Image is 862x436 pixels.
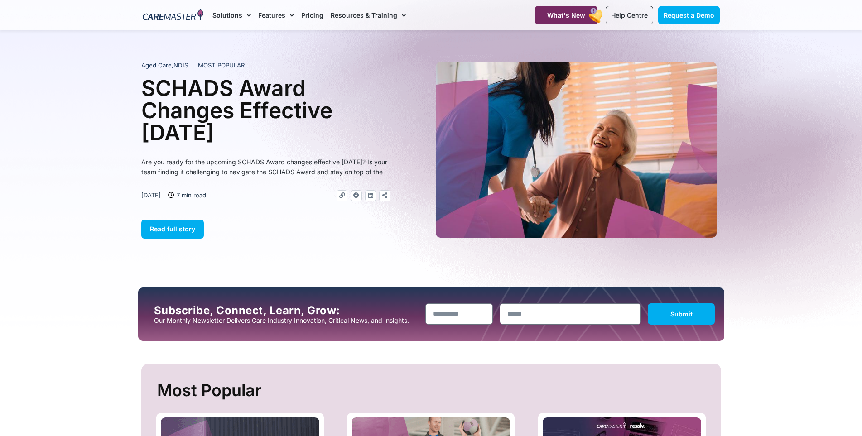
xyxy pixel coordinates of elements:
[141,62,172,69] span: Aged Care
[670,310,693,318] span: Submit
[658,6,720,24] a: Request a Demo
[535,6,597,24] a: What's New
[606,6,653,24] a: Help Centre
[154,304,419,317] h2: Subscribe, Connect, Learn, Grow:
[611,11,648,19] span: Help Centre
[547,11,585,19] span: What's New
[173,62,188,69] span: NDIS
[174,190,206,200] span: 7 min read
[157,377,708,404] h2: Most Popular
[198,61,245,70] span: MOST POPULAR
[154,317,419,324] p: Our Monthly Newsletter Delivers Care Industry Innovation, Critical News, and Insights.
[436,62,717,238] img: A heartwarming moment where a support worker in a blue uniform, with a stethoscope draped over he...
[141,192,161,199] time: [DATE]
[141,220,204,239] a: Read full story
[664,11,714,19] span: Request a Demo
[150,225,195,233] span: Read full story
[143,9,204,22] img: CareMaster Logo
[648,303,715,325] button: Submit
[141,77,390,144] h1: SCHADS Award Changes Effective [DATE]
[141,62,188,69] span: ,
[141,157,390,177] p: Are you ready for the upcoming SCHADS Award changes effective [DATE]? Is your team finding it cha...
